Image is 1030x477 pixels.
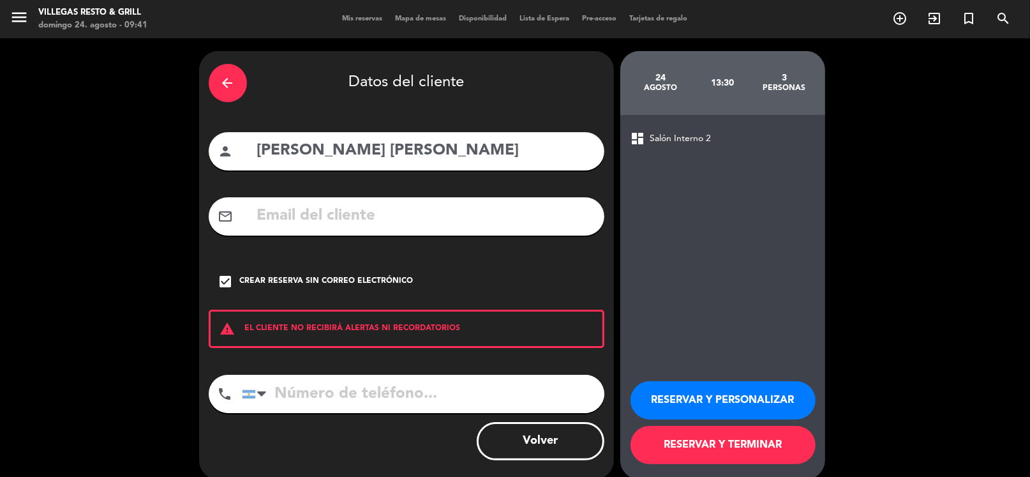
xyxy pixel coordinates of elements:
div: Villegas Resto & Grill [38,6,147,19]
div: Datos del cliente [209,61,604,105]
input: Email del cliente [256,203,595,229]
button: RESERVAR Y TERMINAR [631,426,816,464]
span: dashboard [631,131,646,146]
button: menu [10,8,29,31]
div: personas [753,83,815,93]
i: arrow_back [220,75,235,91]
i: person [218,144,234,159]
i: exit_to_app [927,11,942,26]
i: menu [10,8,29,27]
i: search [996,11,1011,26]
i: warning [211,321,245,337]
button: RESERVAR Y PERSONALIZAR [631,381,816,420]
div: agosto [630,83,692,93]
span: Salón Interno 2 [650,132,712,146]
span: Pre-acceso [576,15,623,22]
i: turned_in_not [961,11,976,26]
input: Nombre del cliente [256,138,595,164]
div: Crear reserva sin correo electrónico [240,275,414,288]
input: Número de teléfono... [242,375,604,413]
i: mail_outline [218,209,234,224]
div: 13:30 [691,61,753,105]
i: phone [218,386,233,402]
div: 24 [630,73,692,83]
i: add_circle_outline [892,11,907,26]
div: EL CLIENTE NO RECIBIRÁ ALERTAS NI RECORDATORIOS [209,310,604,348]
button: Volver [477,422,604,460]
div: Argentina: +54 [243,375,272,413]
div: domingo 24. agosto - 09:41 [38,19,147,32]
span: Lista de Espera [514,15,576,22]
i: check_box [218,274,234,289]
div: 3 [753,73,815,83]
span: Mapa de mesas [389,15,453,22]
span: Mis reservas [336,15,389,22]
span: Tarjetas de regalo [623,15,694,22]
span: Disponibilidad [453,15,514,22]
